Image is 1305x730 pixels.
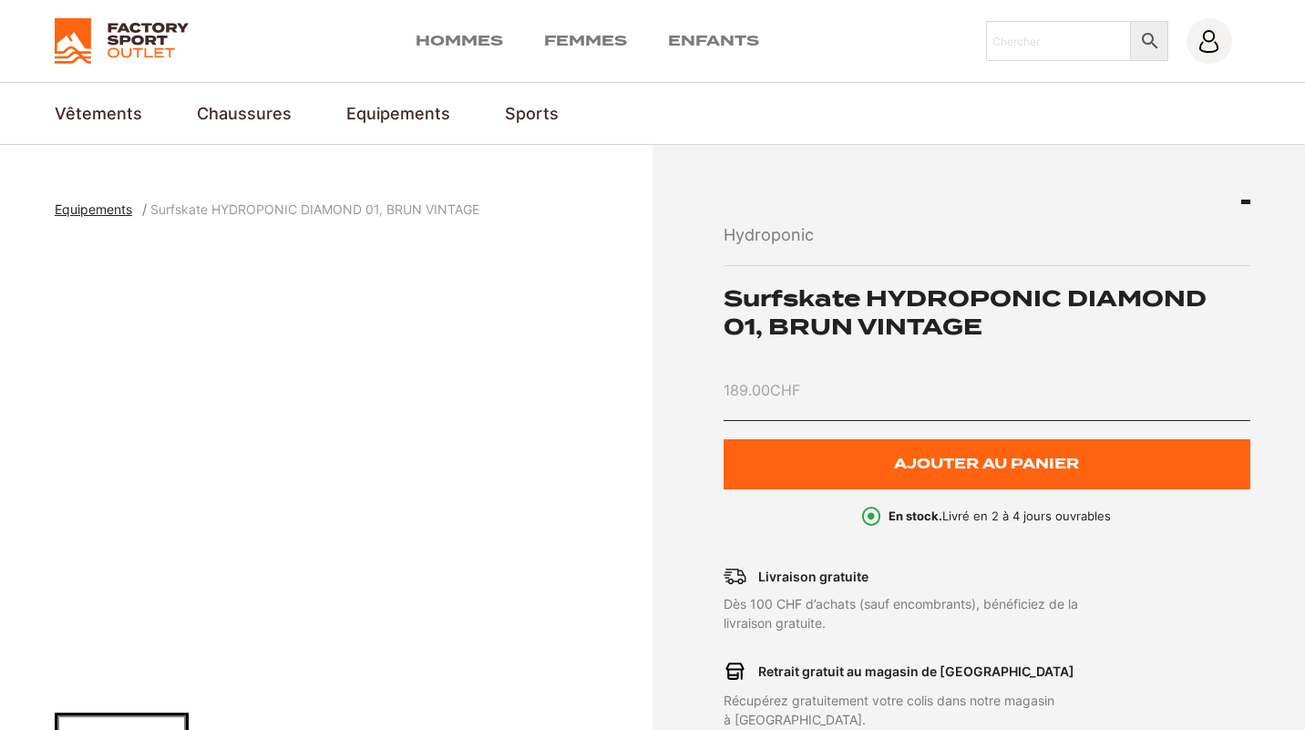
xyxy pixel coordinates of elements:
[55,18,189,64] img: Factory Sport Outlet
[55,201,142,217] a: Equipements
[724,284,1251,341] h1: Surfskate HYDROPONIC DIAMOND 01, BRUN VINTAGE
[724,381,800,399] bdi: 189.00
[55,239,643,694] div: 1 of 4
[668,30,759,52] a: Enfants
[544,30,627,52] a: Femmes
[724,691,1146,729] p: Récupérez gratuitement votre colis dans notre magasin à [GEOGRAPHIC_DATA].
[55,201,132,217] span: Equipements
[724,594,1146,632] p: Dès 100 CHF d’achats (sauf encombrants), bénéficiez de la livraison gratuite.
[986,21,1131,61] input: Chercher
[150,201,479,217] span: Surfskate HYDROPONIC DIAMOND 01, BRUN VINTAGE
[724,439,1251,489] button: Ajouter au panier
[889,508,1111,526] p: Livré en 2 à 4 jours ouvrables
[770,381,800,399] span: CHF
[889,509,942,523] b: En stock.
[197,101,292,126] a: Chaussures
[758,567,868,586] p: Livraison gratuite
[55,200,479,221] nav: breadcrumbs
[346,101,450,126] a: Equipements
[758,662,1074,681] p: Retrait gratuit au magasin de [GEOGRAPHIC_DATA]
[724,225,814,244] a: Hydroponic
[416,30,503,52] a: Hommes
[505,101,559,126] a: Sports
[894,457,1079,472] span: Ajouter au panier
[55,101,142,126] a: Vêtements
